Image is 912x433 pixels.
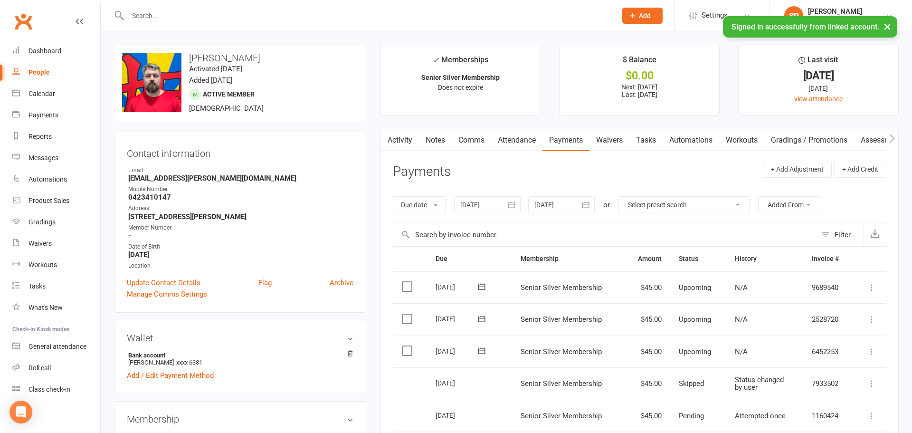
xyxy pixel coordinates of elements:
[127,289,207,300] a: Manage Comms Settings
[128,250,353,259] strong: [DATE]
[28,154,58,162] div: Messages
[128,231,353,240] strong: -
[639,12,651,19] span: Add
[834,161,886,178] button: + Add Credit
[28,68,50,76] div: People
[629,129,663,151] a: Tasks
[624,367,670,400] td: $45.00
[568,83,711,98] p: Next: [DATE] Last: [DATE]
[28,240,52,247] div: Waivers
[589,129,629,151] a: Waivers
[122,53,181,112] img: image1750929672.png
[127,277,200,289] a: Update Contact Details
[9,401,32,423] div: Open Intercom Messenger
[128,352,349,359] strong: Bank account
[28,304,63,311] div: What's New
[12,126,100,147] a: Reports
[726,247,803,271] th: History
[622,8,663,24] button: Add
[12,276,100,297] a: Tasks
[670,247,726,271] th: Status
[854,129,912,151] a: Assessments
[433,56,439,65] i: ✓
[419,129,452,151] a: Notes
[735,283,748,292] span: N/A
[28,197,69,204] div: Product Sales
[623,54,656,71] div: $ Balance
[436,311,479,326] div: [DATE]
[128,174,353,183] strong: [EMAIL_ADDRESS][PERSON_NAME][DOMAIN_NAME]
[758,196,820,213] button: Added From
[568,71,711,81] div: $0.00
[512,247,624,271] th: Membership
[624,303,670,336] td: $45.00
[125,9,610,22] input: Search...
[12,190,100,212] a: Product Sales
[803,247,854,271] th: Invoice #
[521,379,602,388] span: Senior Silver Membership
[330,277,353,289] a: Archive
[128,212,353,221] strong: [STREET_ADDRESS][PERSON_NAME]
[393,196,446,213] button: Due date
[735,375,784,392] span: Status changed by user
[521,283,602,292] span: Senior Silver Membership
[719,129,764,151] a: Workouts
[12,357,100,379] a: Roll call
[128,242,353,251] div: Date of Birth
[127,370,214,381] a: Add / Edit Payment Method
[128,261,353,270] div: Location
[28,218,56,226] div: Gradings
[808,7,875,16] div: [PERSON_NAME]
[11,10,35,33] a: Clubworx
[735,412,786,420] span: Attempted once
[438,84,483,91] span: Does not expire
[12,336,100,357] a: General attendance kiosk mode
[28,282,46,290] div: Tasks
[764,129,854,151] a: Gradings / Promotions
[128,204,353,213] div: Address
[12,233,100,254] a: Waivers
[794,95,843,103] a: view attendance
[203,90,255,98] span: Active member
[784,6,803,25] div: SP
[12,105,100,126] a: Payments
[436,279,479,294] div: [DATE]
[521,347,602,356] span: Senior Silver Membership
[731,22,879,31] span: Signed in successfully from linked account.
[808,16,875,24] div: Rising Sun Martial Arts
[12,83,100,105] a: Calendar
[127,144,353,159] h3: Contact information
[663,129,719,151] a: Automations
[127,414,353,424] h3: Membership
[381,129,419,151] a: Activity
[624,400,670,432] td: $45.00
[679,347,711,356] span: Upcoming
[747,83,890,94] div: [DATE]
[436,344,479,358] div: [DATE]
[12,379,100,400] a: Class kiosk mode
[624,271,670,304] td: $45.00
[763,161,832,178] button: + Add Adjustment
[835,229,851,241] div: Filter
[128,185,353,194] div: Mobile Number
[28,111,58,119] div: Payments
[28,47,61,55] div: Dashboard
[176,359,202,366] span: xxxx 6331
[803,271,854,304] td: 9689540
[521,315,602,324] span: Senior Silver Membership
[603,199,610,211] div: or
[679,379,704,388] span: Skipped
[12,169,100,190] a: Automations
[624,247,670,271] th: Amount
[803,400,854,432] td: 1160424
[879,16,896,37] button: ×
[798,54,838,71] div: Last visit
[189,104,264,113] span: [DEMOGRAPHIC_DATA]
[427,247,512,271] th: Due
[491,129,542,151] a: Attendance
[421,74,500,81] strong: Senior Silver Membership
[803,367,854,400] td: 7933502
[128,193,353,202] strong: 0423410147
[28,133,52,140] div: Reports
[128,166,353,175] div: Email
